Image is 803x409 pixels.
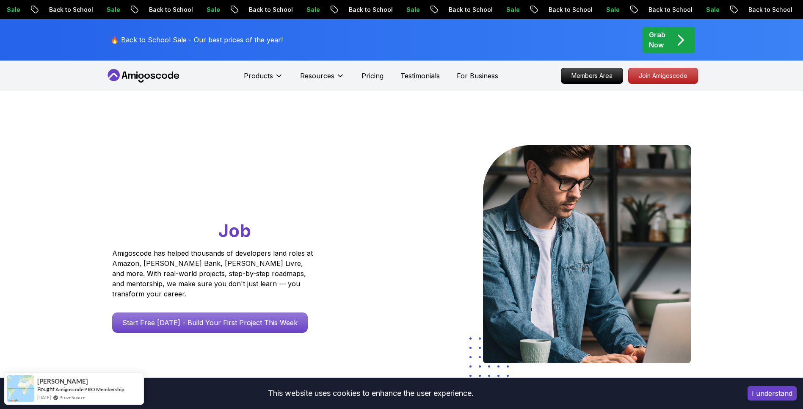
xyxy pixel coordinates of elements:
[300,71,345,88] button: Resources
[689,6,716,14] p: Sale
[132,6,189,14] p: Back to School
[37,394,51,401] span: [DATE]
[37,378,88,385] span: [PERSON_NAME]
[631,6,689,14] p: Back to School
[6,384,735,403] div: This website uses cookies to enhance the user experience.
[748,386,797,401] button: Accept cookies
[59,394,86,401] a: ProveSource
[389,6,416,14] p: Sale
[112,248,315,299] p: Amigoscode has helped thousands of developers land roles at Amazon, [PERSON_NAME] Bank, [PERSON_N...
[189,6,216,14] p: Sale
[244,71,283,88] button: Products
[561,68,623,84] a: Members Area
[32,6,89,14] p: Back to School
[561,68,623,83] p: Members Area
[457,71,498,81] a: For Business
[289,6,316,14] p: Sale
[300,71,334,81] p: Resources
[628,68,698,84] a: Join Amigoscode
[218,220,251,241] span: Job
[649,30,665,50] p: Grab Now
[55,386,124,393] a: Amigoscode PRO Membership
[483,145,691,363] img: hero
[112,312,308,333] a: Start Free [DATE] - Build Your First Project This Week
[37,386,55,392] span: Bought
[531,6,589,14] p: Back to School
[629,68,698,83] p: Join Amigoscode
[7,375,34,402] img: provesource social proof notification image
[489,6,516,14] p: Sale
[331,6,389,14] p: Back to School
[400,71,440,81] a: Testimonials
[589,6,616,14] p: Sale
[112,145,345,243] h1: Go From Learning to Hired: Master Java, Spring Boot & Cloud Skills That Get You the
[244,71,273,81] p: Products
[431,6,489,14] p: Back to School
[232,6,289,14] p: Back to School
[110,35,283,45] p: 🔥 Back to School Sale - Our best prices of the year!
[361,71,384,81] a: Pricing
[731,6,789,14] p: Back to School
[89,6,116,14] p: Sale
